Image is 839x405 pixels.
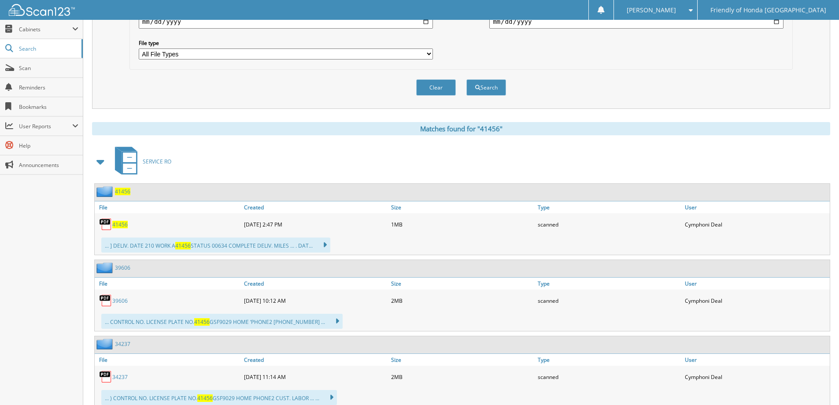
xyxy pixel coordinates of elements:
img: PDF.png [99,370,112,383]
div: scanned [536,216,683,233]
a: 41456 [115,188,130,195]
div: [DATE] 10:12 AM [242,292,389,309]
img: PDF.png [99,218,112,231]
div: ... CONTROL NO. LICENSE PLATE NO. GSF9029 HOME ‘PHONE2 [PHONE_NUMBER] ... [101,314,343,329]
img: PDF.png [99,294,112,307]
a: 41456 [112,221,128,228]
a: Type [536,354,683,366]
a: Size [389,278,536,290]
span: 41456 [175,242,191,249]
div: Cymphoni Deal [683,216,830,233]
a: Created [242,278,389,290]
img: folder2.png [96,262,115,273]
a: File [95,278,242,290]
span: Scan [19,64,78,72]
a: SERVICE RO [110,144,171,179]
a: User [683,354,830,366]
a: 39606 [112,297,128,305]
span: User Reports [19,123,72,130]
div: 2MB [389,368,536,386]
a: Size [389,354,536,366]
span: Search [19,45,77,52]
a: 34237 [112,373,128,381]
div: [DATE] 11:14 AM [242,368,389,386]
img: folder2.png [96,186,115,197]
a: User [683,278,830,290]
a: Created [242,201,389,213]
span: 41456 [194,318,210,326]
div: scanned [536,292,683,309]
span: Bookmarks [19,103,78,111]
div: scanned [536,368,683,386]
a: 34237 [115,340,130,348]
a: 39606 [115,264,130,271]
div: Cymphoni Deal [683,292,830,309]
a: Created [242,354,389,366]
div: 2MB [389,292,536,309]
div: [DATE] 2:47 PM [242,216,389,233]
a: User [683,201,830,213]
div: Cymphoni Deal [683,368,830,386]
label: File type [139,39,433,47]
div: Matches found for "41456" [92,122,830,135]
div: 1MB [389,216,536,233]
button: Search [466,79,506,96]
span: Cabinets [19,26,72,33]
span: 41456 [197,394,213,402]
button: Clear [416,79,456,96]
input: end [489,15,784,29]
span: [PERSON_NAME] [627,7,676,13]
span: Reminders [19,84,78,91]
span: SERVICE RO [143,158,171,165]
a: Size [389,201,536,213]
a: Type [536,278,683,290]
a: File [95,354,242,366]
span: Friendly of Honda [GEOGRAPHIC_DATA] [710,7,826,13]
a: Type [536,201,683,213]
img: folder2.png [96,338,115,349]
span: Help [19,142,78,149]
div: ... ] DELIV. DATE 210 WORK A STATUS 00634 COMPLETE DELIV. MILES ... . DAT... [101,238,330,253]
span: Announcements [19,161,78,169]
div: ... ) CONTROL NO. LICENSE PLATE NO. GSF9029 HOME PHONE2 CUST. LABOR ... ... [101,390,337,405]
iframe: Chat Widget [795,363,839,405]
a: File [95,201,242,213]
input: start [139,15,433,29]
img: scan123-logo-white.svg [9,4,75,16]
